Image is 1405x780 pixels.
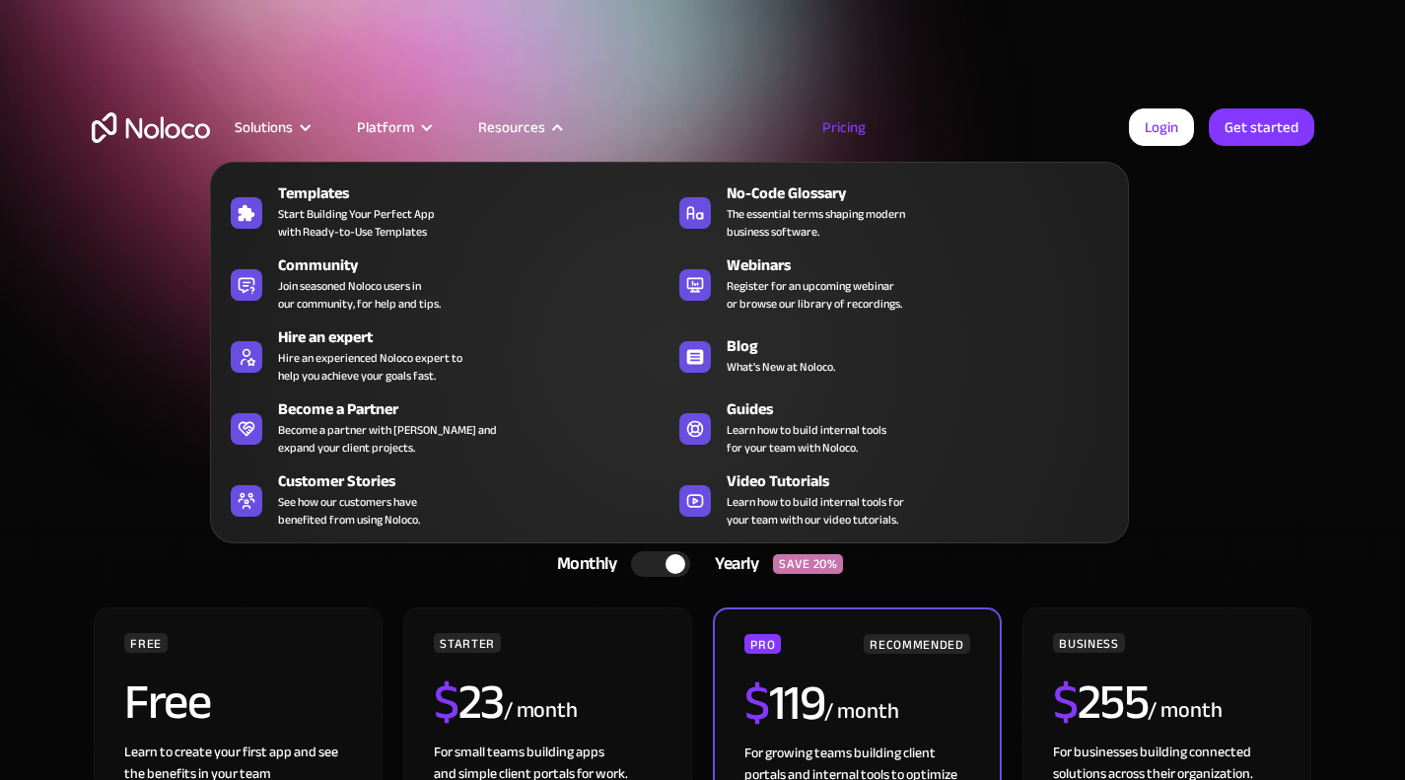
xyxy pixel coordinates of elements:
[278,469,678,493] div: Customer Stories
[332,114,454,140] div: Platform
[278,205,435,241] span: Start Building Your Perfect App with Ready-to-Use Templates
[727,358,835,376] span: What's New at Noloco.
[434,633,500,653] div: STARTER
[532,549,632,579] div: Monthly
[92,112,210,143] a: home
[221,465,669,532] a: Customer StoriesSee how our customers havebenefited from using Noloco.
[773,554,843,574] div: SAVE 20%
[824,696,898,728] div: / month
[124,677,210,727] h2: Free
[727,493,904,529] span: Learn how to build internal tools for your team with our video tutorials.
[278,421,497,457] div: Become a partner with [PERSON_NAME] and expand your client projects.
[669,393,1118,461] a: GuidesLearn how to build internal toolsfor your team with Noloco.
[221,177,669,245] a: TemplatesStart Building Your Perfect Appwith Ready-to-Use Templates
[235,114,293,140] div: Solutions
[669,249,1118,317] a: WebinarsRegister for an upcoming webinaror browse our library of recordings.
[221,393,669,461] a: Become a PartnerBecome a partner with [PERSON_NAME] andexpand your client projects.
[278,349,462,385] div: Hire an experienced Noloco expert to help you achieve your goals fast.
[278,493,420,529] span: See how our customers have benefited from using Noloco.
[357,114,414,140] div: Platform
[210,134,1129,543] nav: Resources
[727,334,1127,358] div: Blog
[744,678,824,728] h2: 119
[210,114,332,140] div: Solutions
[434,677,504,727] h2: 23
[221,249,669,317] a: CommunityJoin seasoned Noloco users inour community, for help and tips.
[1053,633,1124,653] div: BUSINESS
[727,397,1127,421] div: Guides
[727,469,1127,493] div: Video Tutorials
[454,114,585,140] div: Resources
[278,277,441,313] span: Join seasoned Noloco users in our community, for help and tips.
[221,321,669,389] a: Hire an expertHire an experienced Noloco expert tohelp you achieve your goals fast.
[92,207,1314,266] h1: A plan for organizations of all sizes
[864,634,969,654] div: RECOMMENDED
[434,656,458,748] span: $
[1053,656,1078,748] span: $
[727,253,1127,277] div: Webinars
[727,205,905,241] span: The essential terms shaping modern business software.
[669,321,1118,389] a: BlogWhat's New at Noloco.
[1148,695,1222,727] div: / month
[669,465,1118,532] a: Video TutorialsLearn how to build internal tools foryour team with our video tutorials.
[1209,108,1314,146] a: Get started
[1129,108,1194,146] a: Login
[278,325,678,349] div: Hire an expert
[744,657,769,749] span: $
[1053,677,1148,727] h2: 255
[278,181,678,205] div: Templates
[744,634,781,654] div: PRO
[727,277,902,313] span: Register for an upcoming webinar or browse our library of recordings.
[727,421,886,457] span: Learn how to build internal tools for your team with Noloco.
[669,177,1118,245] a: No-Code GlossaryThe essential terms shaping modernbusiness software.
[798,114,890,140] a: Pricing
[278,397,678,421] div: Become a Partner
[504,695,578,727] div: / month
[690,549,773,579] div: Yearly
[278,253,678,277] div: Community
[478,114,545,140] div: Resources
[727,181,1127,205] div: No-Code Glossary
[124,633,168,653] div: FREE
